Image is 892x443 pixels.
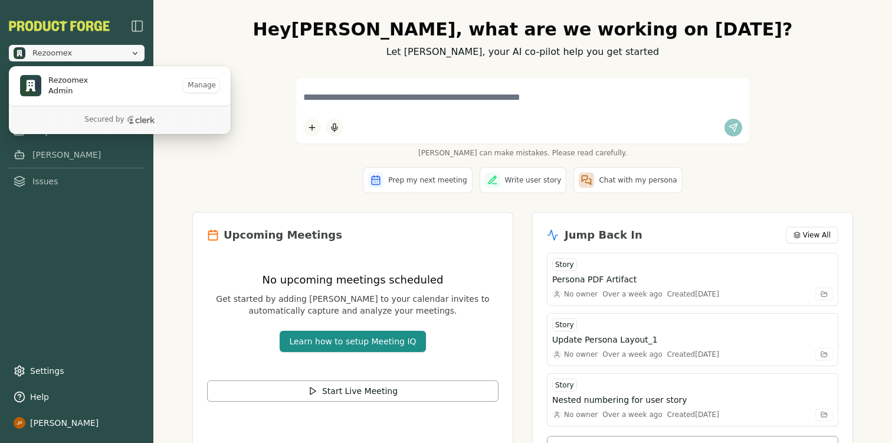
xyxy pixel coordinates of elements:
div: Over a week ago [602,410,663,419]
img: Product Forge [9,21,110,31]
h3: Persona PDF Artifact [552,273,637,285]
div: Story [552,258,577,271]
button: PF-Logo [9,21,110,31]
div: Story [552,379,577,392]
button: Learn how to setup Meeting IQ [280,331,425,352]
span: Write user story [505,175,562,185]
img: profile [14,417,25,429]
button: Manage [183,79,219,93]
a: Settings [9,360,145,382]
a: Issues [9,171,145,192]
h3: No upcoming meetings scheduled [207,272,499,288]
h2: Upcoming Meetings [224,227,342,243]
span: Prep my next meeting [388,175,467,185]
h3: Update Persona Layout_1 [552,334,658,346]
button: Close organization switcher [9,45,145,61]
button: [PERSON_NAME] [9,412,145,434]
div: Over a week ago [602,289,663,299]
button: Help [9,386,145,408]
div: Created [DATE] [667,410,719,419]
span: No owner [564,350,598,359]
div: Created [DATE] [667,350,719,359]
div: Created [DATE] [667,289,719,299]
a: [PERSON_NAME] [9,144,145,165]
span: View All [803,230,831,240]
button: Add content to chat [303,119,321,136]
div: Story [552,318,577,331]
div: Over a week ago [602,350,663,359]
span: [PERSON_NAME] can make mistakes. Please read carefully. [296,148,749,158]
h1: Hey [PERSON_NAME] , what are we working on [DATE]? [192,19,853,40]
button: Start dictation [326,119,343,136]
p: Secured by [84,115,124,125]
button: Send message [724,119,742,136]
span: No owner [564,289,598,299]
span: Chat with my persona [599,175,677,185]
span: Rezoomex [32,48,72,58]
p: Get started by adding [PERSON_NAME] to your calendar invites to automatically capture and analyze... [207,293,499,317]
img: Rezoomex [14,47,25,59]
span: Admin [48,86,88,96]
img: Rezoomex [20,75,41,96]
span: No owner [564,410,598,419]
h3: Nested numbering for user story [552,394,687,406]
span: Start Live Meeting [322,385,398,397]
span: Rezoomex [48,75,88,86]
h2: Jump Back In [565,227,642,243]
a: Clerk logo [127,116,155,124]
p: Let [PERSON_NAME], your AI co-pilot help you get started [192,45,853,59]
div: Rezoomex is active [9,66,231,134]
img: sidebar [130,19,145,33]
